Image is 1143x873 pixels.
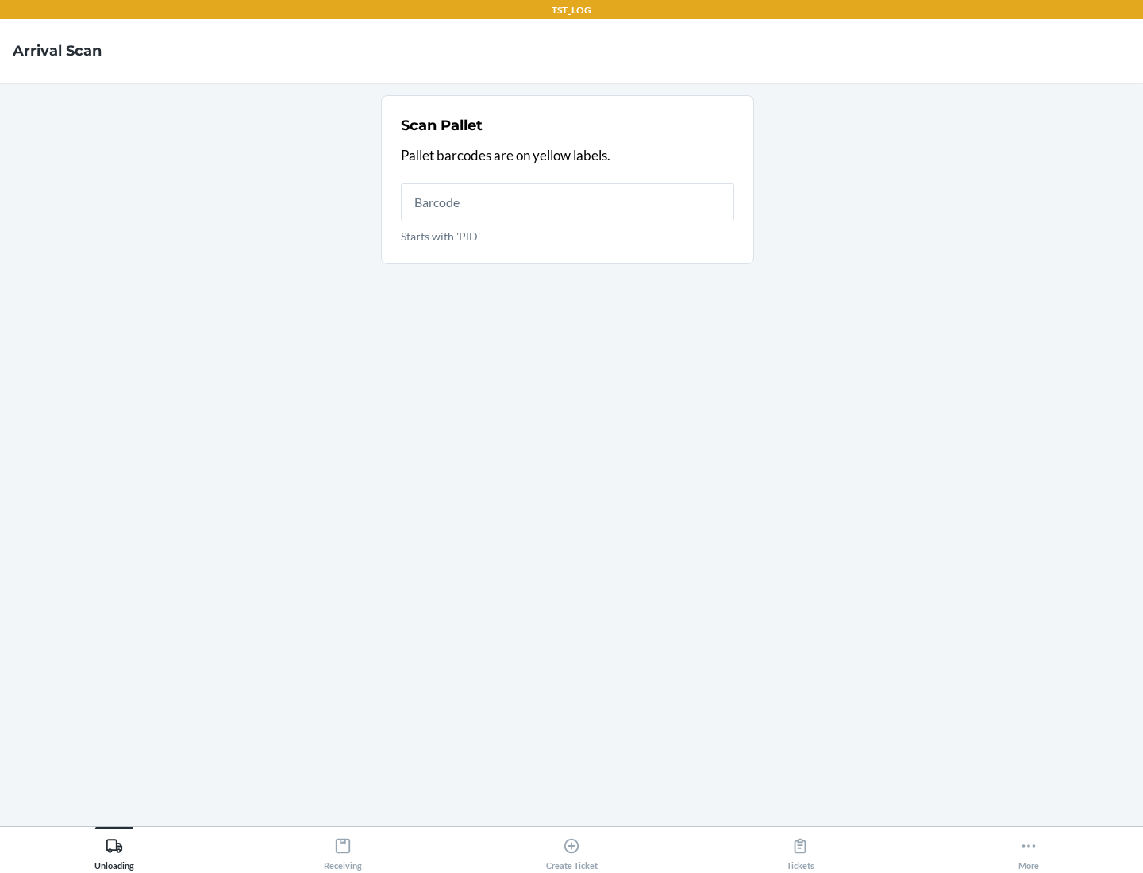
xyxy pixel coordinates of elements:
[552,3,591,17] p: TST_LOG
[787,831,814,871] div: Tickets
[401,183,734,221] input: Starts with 'PID'
[686,827,914,871] button: Tickets
[546,831,598,871] div: Create Ticket
[401,228,734,244] p: Starts with 'PID'
[1018,831,1039,871] div: More
[94,831,134,871] div: Unloading
[229,827,457,871] button: Receiving
[914,827,1143,871] button: More
[401,115,483,136] h2: Scan Pallet
[401,145,734,166] p: Pallet barcodes are on yellow labels.
[13,40,102,61] h4: Arrival Scan
[324,831,362,871] div: Receiving
[457,827,686,871] button: Create Ticket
